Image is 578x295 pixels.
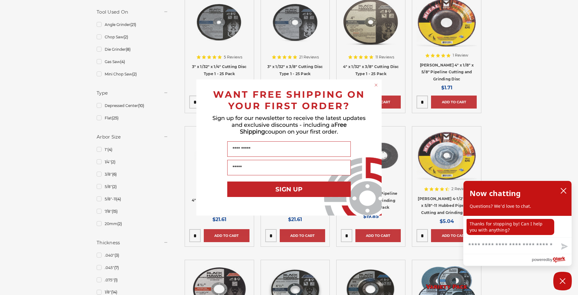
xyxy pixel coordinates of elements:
[467,219,554,235] p: Thanks for stopping by! Can I help you with anything?
[227,182,351,197] button: SIGN UP
[532,254,572,266] a: Powered by Olark
[373,82,379,88] button: Close dialog
[212,115,366,135] span: Sign up for our newsletter to receive the latest updates and exclusive discounts - including a co...
[559,186,568,195] button: close chatbox
[556,240,572,254] button: Send message
[553,272,572,290] button: Close Chatbox
[548,256,552,263] span: by
[463,216,572,237] div: chat
[240,122,347,135] span: Free Shipping
[213,89,365,112] span: WANT FREE SHIPPING ON YOUR FIRST ORDER?
[470,203,565,209] p: Questions? We'd love to chat.
[470,187,521,199] h2: Now chatting
[532,256,548,263] span: powered
[463,181,572,266] div: olark chatbox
